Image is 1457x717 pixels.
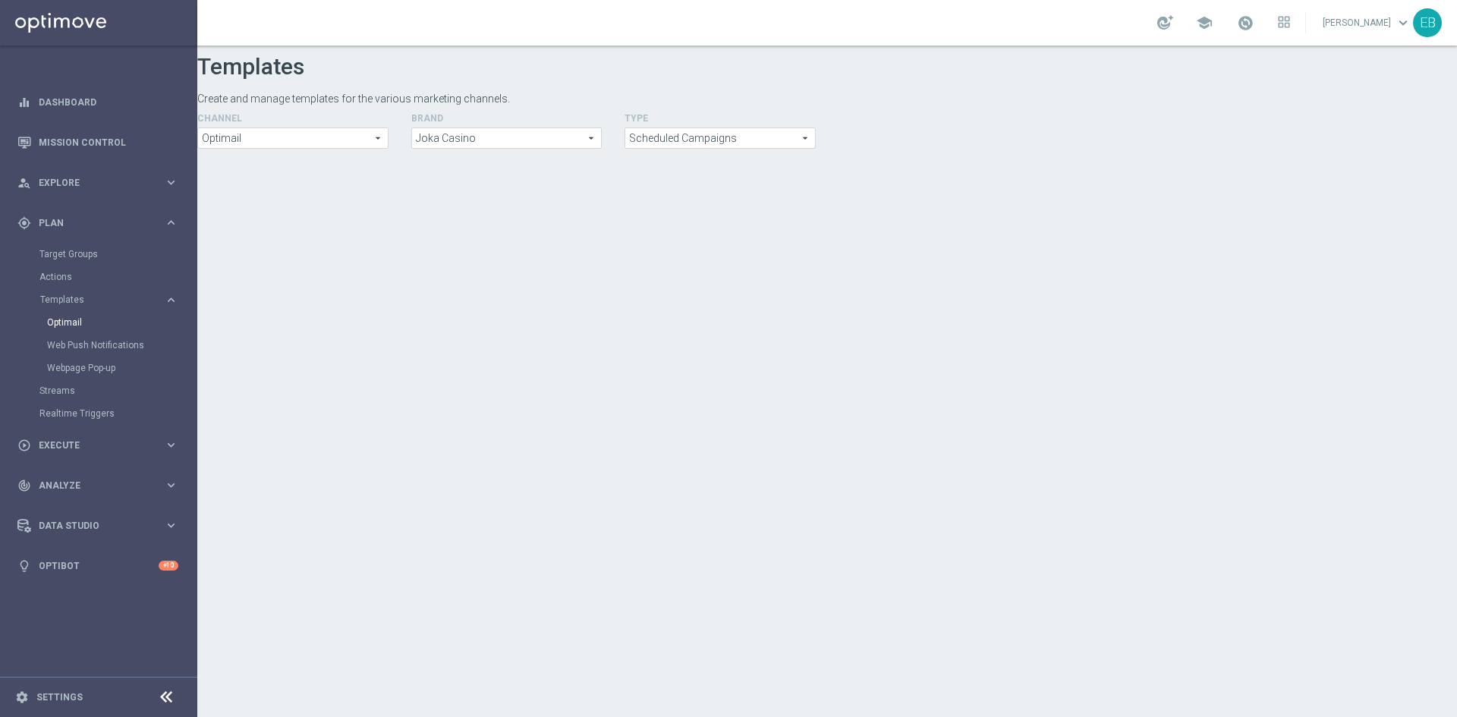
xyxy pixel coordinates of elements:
[164,175,178,190] i: keyboard_arrow_right
[39,385,158,397] a: Streams
[47,311,196,334] div: Optimail
[17,479,164,492] div: Analyze
[17,560,179,572] button: lightbulb Optibot +10
[197,53,1457,80] h1: Templates
[39,481,164,490] span: Analyze
[17,439,179,451] button: play_circle_outline Execute keyboard_arrow_right
[39,402,196,425] div: Realtime Triggers
[164,478,178,492] i: keyboard_arrow_right
[39,294,179,306] button: Templates keyboard_arrow_right
[164,518,178,533] i: keyboard_arrow_right
[39,379,196,402] div: Streams
[17,96,179,108] button: equalizer Dashboard
[17,122,178,162] div: Mission Control
[47,357,196,379] div: Webpage Pop-up
[17,96,31,109] i: equalizer
[47,362,158,374] a: Webpage Pop-up
[39,266,196,288] div: Actions
[36,693,83,702] a: Settings
[17,559,31,573] i: lightbulb
[159,561,178,571] div: +10
[1413,8,1442,37] div: EB
[17,216,164,230] div: Plan
[47,316,158,329] a: Optimail
[17,176,31,190] i: person_search
[17,176,164,190] div: Explore
[17,520,179,532] button: Data Studio keyboard_arrow_right
[39,441,164,450] span: Execute
[39,546,159,586] a: Optibot
[17,480,179,492] button: track_changes Analyze keyboard_arrow_right
[39,243,196,266] div: Target Groups
[39,178,164,187] span: Explore
[164,438,178,452] i: keyboard_arrow_right
[17,216,31,230] i: gps_fixed
[39,248,158,260] a: Target Groups
[47,334,196,357] div: Web Push Notifications
[164,215,178,230] i: keyboard_arrow_right
[17,519,164,533] div: Data Studio
[15,690,29,704] i: settings
[39,122,178,162] a: Mission Control
[1321,11,1413,34] a: [PERSON_NAME]keyboard_arrow_down
[17,137,179,149] button: Mission Control
[39,288,196,379] div: Templates
[39,521,164,530] span: Data Studio
[39,219,164,228] span: Plan
[17,439,164,452] div: Execute
[625,113,816,124] h4: Type
[1395,14,1411,31] span: keyboard_arrow_down
[17,217,179,229] button: gps_fixed Plan keyboard_arrow_right
[17,546,178,586] div: Optibot
[17,177,179,189] button: person_search Explore keyboard_arrow_right
[39,407,158,420] a: Realtime Triggers
[40,295,164,304] div: Templates
[39,82,178,122] a: Dashboard
[40,295,149,304] span: Templates
[17,82,178,122] div: Dashboard
[39,271,158,283] a: Actions
[197,113,389,124] h4: Channel
[197,92,1030,105] p: Create and manage templates for the various marketing channels.
[47,339,158,351] a: Web Push Notifications
[164,293,178,307] i: keyboard_arrow_right
[17,479,31,492] i: track_changes
[17,439,31,452] i: play_circle_outline
[1196,14,1213,31] span: school
[411,113,603,124] h4: Brand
